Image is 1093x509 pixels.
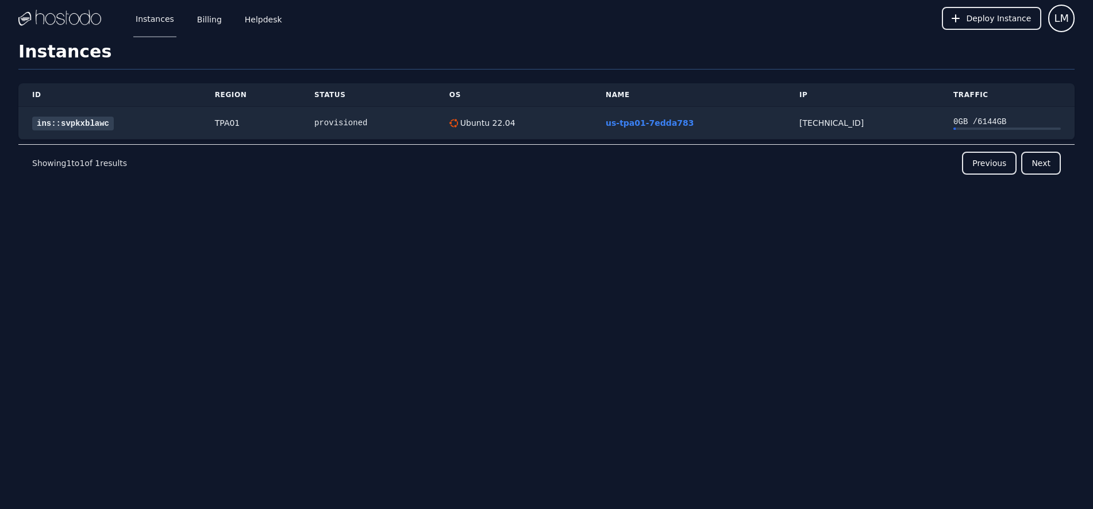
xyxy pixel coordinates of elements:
[1048,5,1075,32] button: User menu
[449,119,458,128] img: Ubuntu 22.04
[18,83,201,107] th: ID
[799,117,926,129] div: [TECHNICAL_ID]
[786,83,940,107] th: IP
[458,117,515,129] div: Ubuntu 22.04
[18,10,101,27] img: Logo
[942,7,1041,30] button: Deploy Instance
[606,118,694,128] a: us-tpa01-7edda783
[314,117,422,129] div: provisioned
[79,159,84,168] span: 1
[32,157,127,169] p: Showing to of results
[953,116,1061,128] div: 0 GB / 6144 GB
[436,83,592,107] th: OS
[1054,10,1069,26] span: LM
[962,152,1017,175] button: Previous
[18,144,1075,182] nav: Pagination
[301,83,436,107] th: Status
[966,13,1031,24] span: Deploy Instance
[66,159,71,168] span: 1
[18,41,1075,70] h1: Instances
[32,117,114,130] a: ins::svpkxblawc
[95,159,100,168] span: 1
[215,117,287,129] div: TPA01
[592,83,786,107] th: Name
[201,83,301,107] th: Region
[1021,152,1061,175] button: Next
[940,83,1075,107] th: Traffic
